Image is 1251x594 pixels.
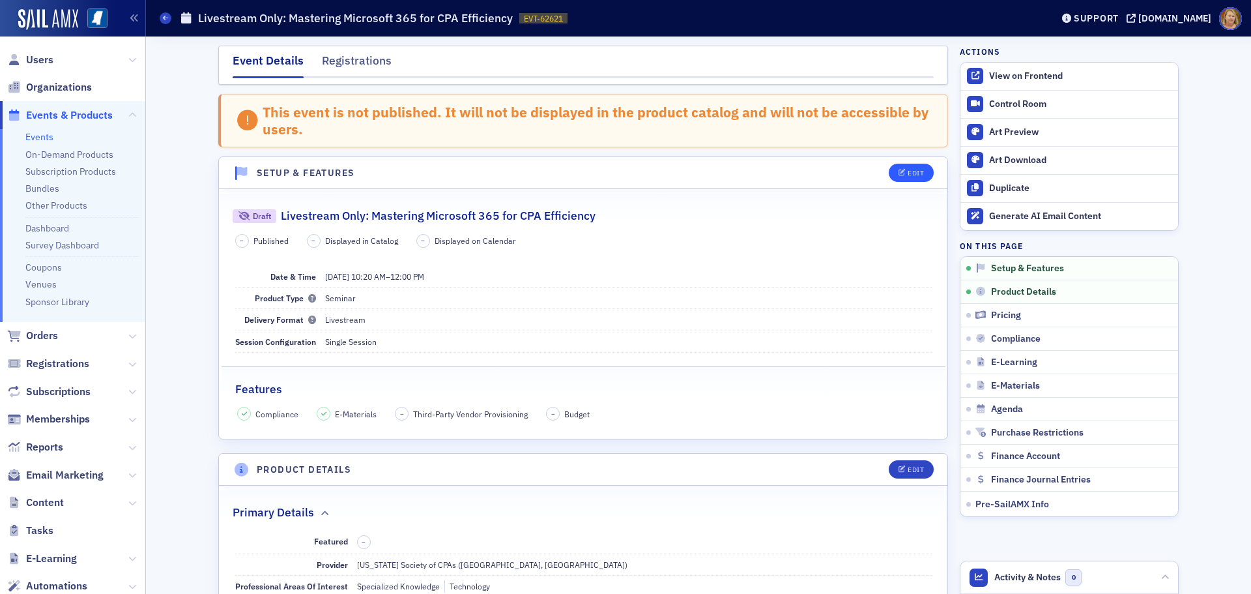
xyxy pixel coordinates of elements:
span: Organizations [26,80,92,95]
span: Seminar [325,293,356,303]
a: Memberships [7,412,90,426]
span: Published [253,235,289,246]
span: Profile [1219,7,1242,30]
div: Support [1074,12,1119,24]
a: Coupons [25,261,62,273]
span: 0 [1065,569,1082,586]
span: Session Configuration [235,336,316,347]
h1: Livestream Only: Mastering Microsoft 365 for CPA Efficiency [198,10,513,26]
span: – [311,236,315,245]
span: Tasks [26,524,53,538]
h2: Features [235,381,282,398]
span: Provider [317,559,348,570]
span: – [325,271,424,282]
a: View on Frontend [960,63,1178,90]
div: Technology [444,580,490,592]
span: Budget [564,408,590,420]
span: Automations [26,579,87,593]
span: Agenda [991,404,1023,415]
span: Compliance [991,333,1041,345]
button: Edit [889,460,934,479]
button: Edit [889,164,934,182]
h4: Setup & Features [257,166,354,180]
a: Dashboard [25,222,69,234]
span: Purchase Restrictions [991,427,1084,439]
span: Pre-SailAMX Info [975,498,1049,510]
a: Art Download [960,146,1178,174]
a: View Homepage [78,8,108,31]
div: Event Details [233,52,304,78]
span: Reports [26,440,63,454]
h4: Product Details [257,463,351,477]
span: – [421,236,425,245]
a: Sponsor Library [25,296,89,308]
div: Edit [908,170,924,177]
span: Orders [26,329,58,343]
span: Delivery Format [244,314,316,325]
span: E-Learning [991,357,1037,368]
a: Registrations [7,357,89,371]
button: Duplicate [960,174,1178,202]
a: Reports [7,440,63,454]
span: Setup & Features [991,263,1064,275]
span: – [362,538,366,547]
span: E-Learning [26,552,77,566]
span: [DATE] [325,271,349,282]
span: – [551,409,555,419]
a: Email Marketing [7,468,104,483]
a: Subscriptions [7,385,91,399]
a: Users [7,53,53,67]
div: Control Room [989,98,1172,110]
span: Compliance [255,408,298,420]
img: SailAMX [18,9,78,30]
a: Art Preview [960,118,1178,146]
span: Email Marketing [26,468,104,483]
button: Generate AI Email Content [960,202,1178,230]
span: Subscriptions [26,385,91,399]
div: This event is not published. It will not be displayed in the product catalog and will not be acce... [263,104,934,138]
span: Date & Time [270,271,316,282]
div: Specialized Knowledge [357,580,440,592]
a: Events & Products [7,108,113,123]
span: Content [26,496,64,510]
a: Automations [7,579,87,593]
span: – [240,236,244,245]
span: E-Materials [991,380,1040,392]
a: Other Products [25,200,87,211]
span: Events & Products [26,108,113,123]
time: 10:20 AM [351,271,386,282]
time: 12:00 PM [390,271,424,282]
div: Draft [253,213,271,220]
span: E-Materials [335,408,377,420]
span: Product Type [255,293,316,303]
span: Pricing [991,310,1021,321]
img: SailAMX [87,8,108,29]
span: Activity & Notes [994,571,1061,584]
a: Venues [25,278,57,290]
span: Users [26,53,53,67]
span: Livestream [325,314,366,325]
span: Product Details [991,286,1056,298]
a: Content [7,496,64,510]
a: Orders [7,329,58,343]
button: [DOMAIN_NAME] [1127,14,1216,23]
a: On-Demand Products [25,149,113,160]
span: – [400,409,404,419]
div: Art Download [989,155,1172,166]
div: Duplicate [989,183,1172,194]
span: Professional Areas Of Interest [235,581,348,591]
a: E-Learning [7,552,77,566]
div: View on Frontend [989,70,1172,82]
a: Survey Dashboard [25,239,99,251]
h4: Actions [960,46,1000,57]
div: Edit [908,466,924,473]
h2: Livestream Only: Mastering Microsoft 365 for CPA Efficiency [281,207,596,224]
span: Finance Journal Entries [991,474,1091,486]
span: Featured [314,536,348,546]
div: Generate AI Email Content [989,211,1172,222]
div: Registrations [322,52,392,76]
span: [US_STATE] Society of CPAs ([GEOGRAPHIC_DATA], [GEOGRAPHIC_DATA]) [357,559,627,570]
div: Draft [233,209,276,223]
span: Memberships [26,412,90,426]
